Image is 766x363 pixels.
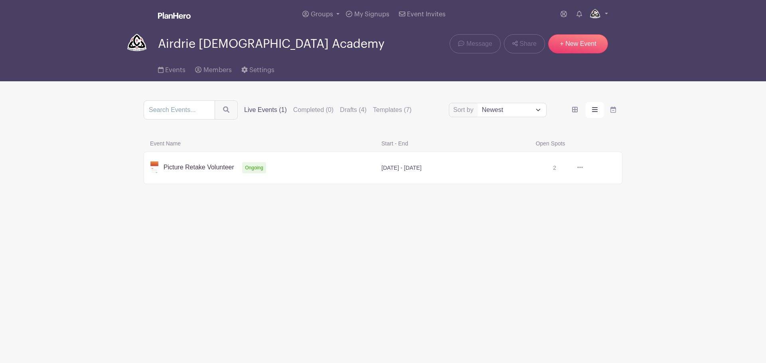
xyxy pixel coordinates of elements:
img: aca-320x320.png [588,8,601,21]
span: Settings [249,67,274,73]
span: Event Name [145,139,377,148]
a: Settings [241,56,274,81]
span: Airdrie [DEMOGRAPHIC_DATA] Academy [158,37,385,51]
span: Open Spots [531,139,608,148]
input: Search Events... [144,100,215,120]
span: Groups [311,11,333,18]
a: Members [195,56,231,81]
label: Sort by [453,105,476,115]
div: filters [244,105,412,115]
img: logo_white-6c42ec7e38ccf1d336a20a19083b03d10ae64f83f12c07503d8b9e83406b4c7d.svg [158,12,191,19]
label: Live Events (1) [244,105,287,115]
label: Templates (7) [373,105,412,115]
span: My Signups [354,11,389,18]
div: order and view [566,102,622,118]
a: Events [158,56,186,81]
img: aca-320x320.png [124,32,148,56]
a: Message [450,34,500,53]
a: + New Event [548,34,608,53]
span: Event Invites [407,11,446,18]
label: Completed (0) [293,105,334,115]
span: Start - End [377,139,531,148]
a: Share [504,34,545,53]
span: Members [203,67,232,73]
label: Drafts (4) [340,105,367,115]
span: Share [519,39,537,49]
span: Events [165,67,186,73]
span: Message [466,39,492,49]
